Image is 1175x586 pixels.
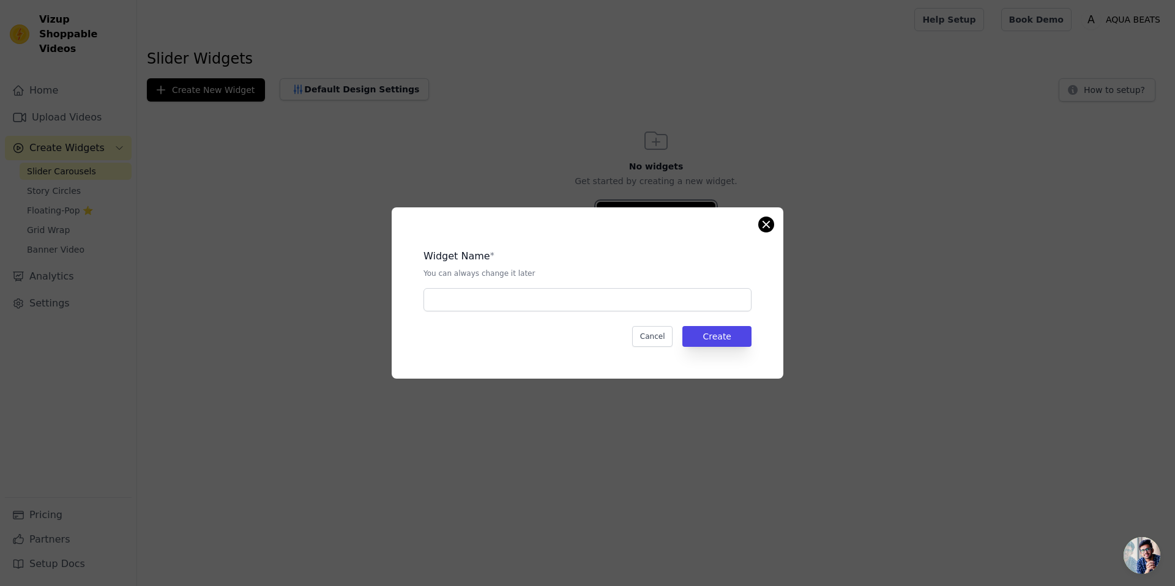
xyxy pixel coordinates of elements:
[632,326,673,347] button: Cancel
[423,269,752,278] p: You can always change it later
[1124,537,1160,574] a: Open chat
[759,217,774,232] button: Close modal
[682,326,752,347] button: Create
[423,249,490,264] legend: Widget Name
